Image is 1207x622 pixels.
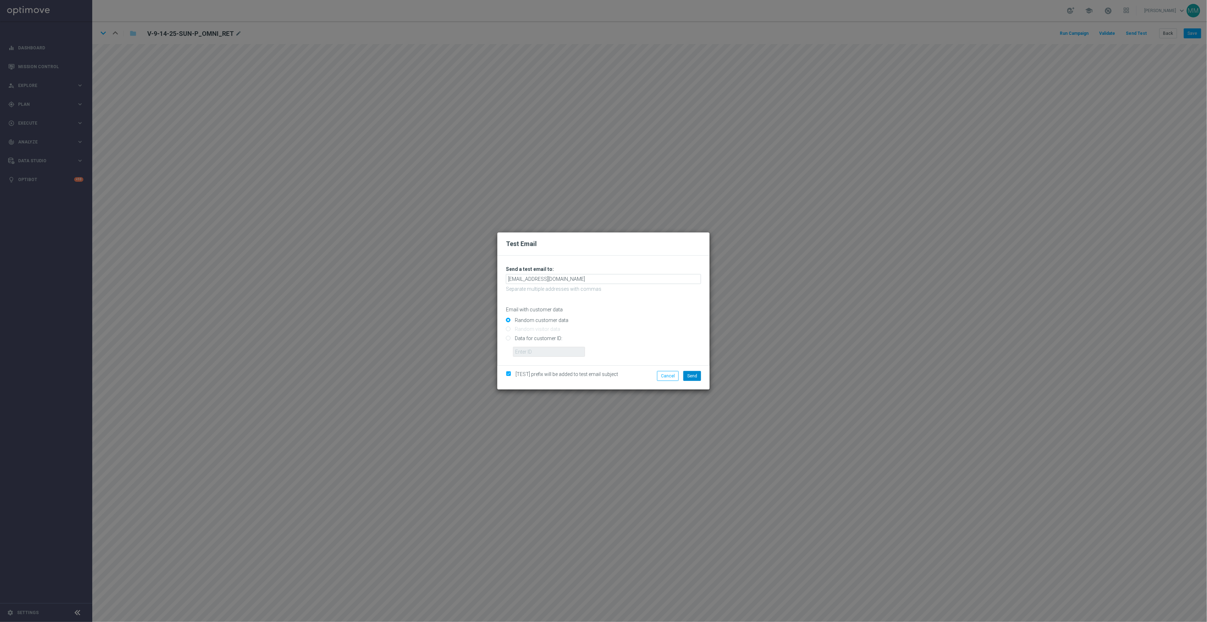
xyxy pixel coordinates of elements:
[683,371,701,381] button: Send
[657,371,679,381] button: Cancel
[506,306,701,313] p: Email with customer data
[513,347,585,357] input: Enter ID
[513,317,568,323] label: Random customer data
[506,240,701,248] h2: Test Email
[506,286,701,292] p: Separate multiple addresses with commas
[506,266,701,272] h3: Send a test email to:
[687,373,697,378] span: Send
[516,371,618,377] span: [TEST] prefix will be added to test email subject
